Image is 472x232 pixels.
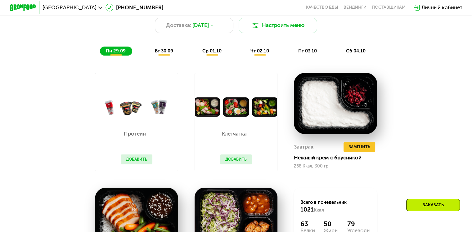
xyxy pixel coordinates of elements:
a: Качество еды [306,5,338,10]
a: [PHONE_NUMBER] [106,4,163,11]
a: Вендинги [344,5,366,10]
div: Заказать [406,199,460,211]
span: 1021 [300,206,314,213]
span: Заменить [348,144,370,150]
div: поставщикам [372,5,406,10]
span: Ккал [314,207,324,213]
p: Протеин [121,131,150,136]
button: Добавить [121,154,153,164]
button: Добавить [220,154,252,164]
button: Заменить [344,142,375,152]
div: Всего в понедельник [300,199,370,213]
span: [DATE] [192,21,209,29]
span: сб 04.10 [346,48,366,54]
button: Настроить меню [239,18,317,33]
div: Завтрак [294,142,313,152]
div: Личный кабинет [421,4,462,11]
span: ср 01.10 [202,48,222,54]
span: Доставка: [166,21,191,29]
div: Нежный крем с брусникой [294,154,382,161]
span: пт 03.10 [298,48,317,54]
p: Клетчатка [220,131,249,136]
span: вт 30.09 [155,48,173,54]
div: 63 [300,220,315,228]
span: [GEOGRAPHIC_DATA] [43,5,97,10]
span: чт 02.10 [250,48,269,54]
div: 50 [324,220,338,228]
div: 268 Ккал, 300 гр [294,164,377,169]
div: 79 [347,220,371,228]
span: пн 29.09 [106,48,126,54]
